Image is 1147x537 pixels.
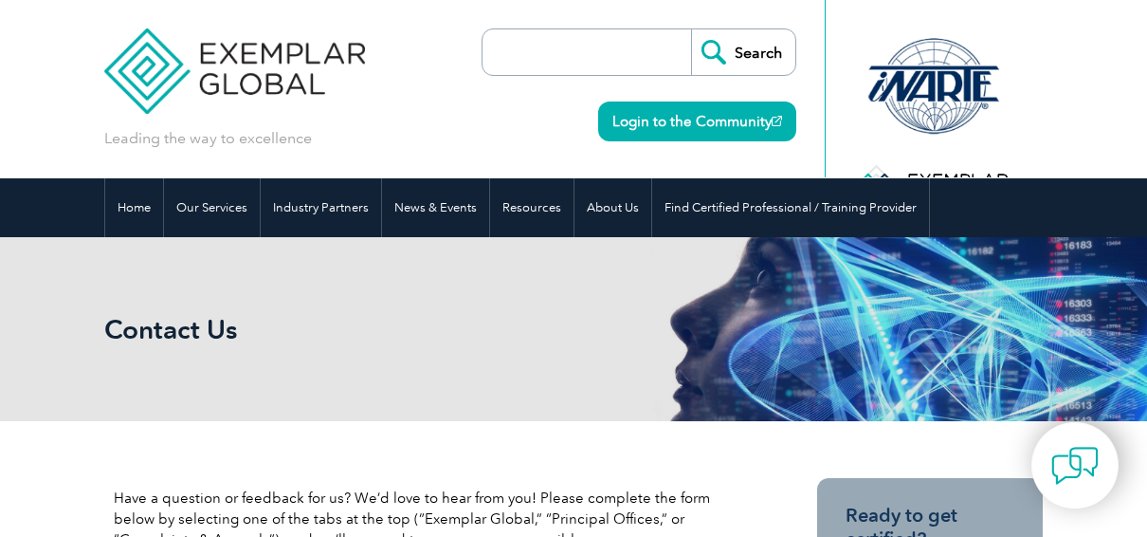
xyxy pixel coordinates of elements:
[382,178,489,237] a: News & Events
[652,178,929,237] a: Find Certified Professional / Training Provider
[772,116,782,126] img: open_square.png
[574,178,651,237] a: About Us
[104,313,621,345] h1: Contact Us
[1051,442,1099,490] img: contact-chat.png
[164,178,260,237] a: Our Services
[691,29,795,75] input: Search
[105,178,163,237] a: Home
[104,128,312,149] p: Leading the way to excellence
[261,178,381,237] a: Industry Partners
[598,102,796,141] a: Login to the Community
[490,178,573,237] a: Resources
